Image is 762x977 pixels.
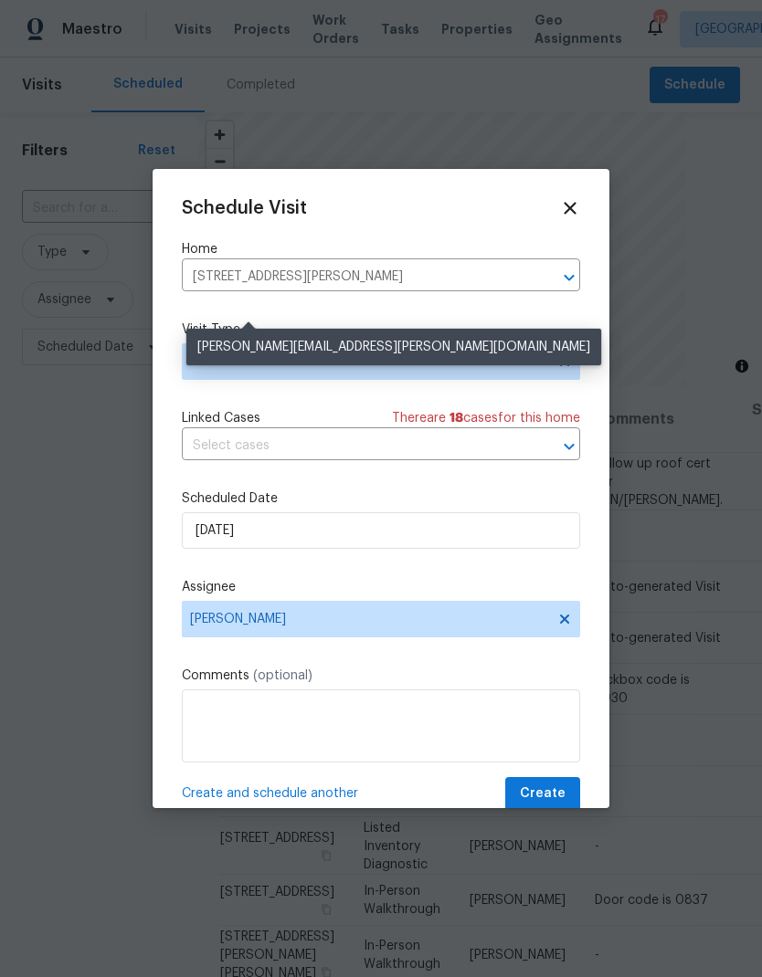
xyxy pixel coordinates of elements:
span: Schedule Visit [182,199,307,217]
input: Select cases [182,432,529,460]
button: Open [556,434,582,459]
label: Home [182,240,580,258]
div: [PERSON_NAME][EMAIL_ADDRESS][PERSON_NAME][DOMAIN_NAME] [186,329,601,365]
span: Close [560,198,580,218]
label: Comments [182,667,580,685]
button: Create [505,777,580,811]
span: Create [520,783,566,805]
label: Visit Type [182,320,580,339]
span: (optional) [253,669,312,682]
span: Linked Cases [182,409,260,427]
button: Open [556,265,582,290]
label: Assignee [182,578,580,596]
input: M/D/YYYY [182,512,580,549]
span: There are case s for this home [392,409,580,427]
span: Create and schedule another [182,784,358,803]
input: Enter in an address [182,263,529,291]
span: [PERSON_NAME] [190,612,548,626]
label: Scheduled Date [182,489,580,508]
span: 18 [450,412,463,425]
